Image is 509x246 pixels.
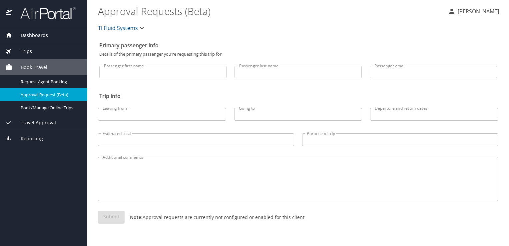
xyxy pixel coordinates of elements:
button: [PERSON_NAME] [445,5,502,17]
span: Travel Approval [12,119,56,126]
p: Details of the primary passenger you're requesting this trip for [99,52,497,56]
strong: Note: [130,214,143,220]
p: [PERSON_NAME] [456,7,499,15]
span: Book/Manage Online Trips [21,105,79,111]
span: Book Travel [12,64,47,71]
img: airportal-logo.png [13,7,76,20]
span: TI Fluid Systems [98,23,138,33]
span: Request Agent Booking [21,79,79,85]
p: Approval requests are currently not configured or enabled for this client [125,214,304,221]
span: Reporting [12,135,43,142]
h2: Primary passenger info [99,40,497,51]
span: Dashboards [12,32,48,39]
h2: Trip info [99,91,497,101]
h1: Approval Requests (Beta) [98,1,442,21]
button: TI Fluid Systems [95,21,149,35]
img: icon-airportal.png [6,7,13,20]
span: Trips [12,48,32,55]
span: Approval Request (Beta) [21,92,79,98]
